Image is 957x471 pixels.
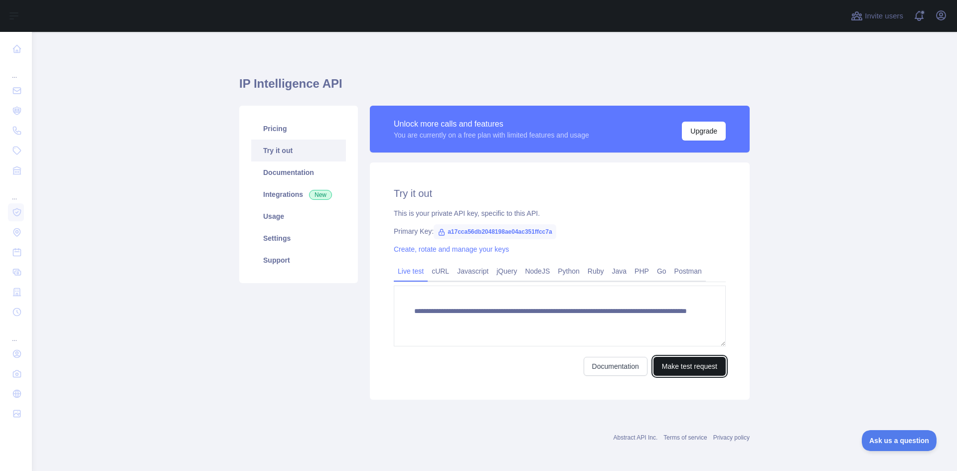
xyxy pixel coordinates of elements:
div: Unlock more calls and features [394,118,589,130]
a: Postman [670,263,706,279]
a: jQuery [492,263,521,279]
a: Terms of service [663,434,707,441]
span: a17cca56db2048198ae04ac351ffcc7a [434,224,556,239]
button: Make test request [653,357,726,376]
button: Invite users [849,8,905,24]
iframe: Toggle Customer Support [862,430,937,451]
div: Primary Key: [394,226,726,236]
div: ... [8,60,24,80]
a: Ruby [584,263,608,279]
a: Live test [394,263,428,279]
a: Documentation [584,357,647,376]
a: Documentation [251,161,346,183]
a: Abstract API Inc. [614,434,658,441]
div: You are currently on a free plan with limited features and usage [394,130,589,140]
div: ... [8,323,24,343]
a: Integrations New [251,183,346,205]
a: Javascript [453,263,492,279]
a: Usage [251,205,346,227]
a: Java [608,263,631,279]
a: PHP [631,263,653,279]
a: Settings [251,227,346,249]
h1: IP Intelligence API [239,76,750,100]
div: This is your private API key, specific to this API. [394,208,726,218]
a: Support [251,249,346,271]
a: Pricing [251,118,346,140]
a: NodeJS [521,263,554,279]
a: Python [554,263,584,279]
a: Privacy policy [713,434,750,441]
a: Create, rotate and manage your keys [394,245,509,253]
span: Invite users [865,10,903,22]
a: Try it out [251,140,346,161]
h2: Try it out [394,186,726,200]
a: cURL [428,263,453,279]
button: Upgrade [682,122,726,141]
span: New [309,190,332,200]
a: Go [653,263,670,279]
div: ... [8,181,24,201]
